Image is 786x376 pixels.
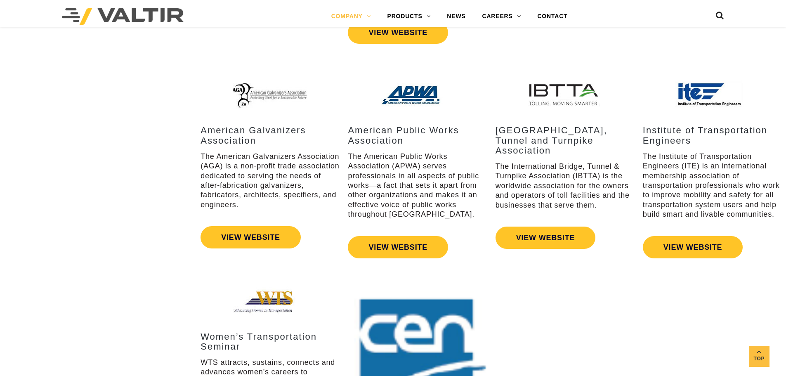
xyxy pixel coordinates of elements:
a: VIEW WEBSITE [348,21,448,44]
img: Valtir [62,8,184,25]
a: VIEW WEBSITE [496,227,596,249]
p: The American Public Works Association (APWA) serves professionals in all aspects of public works—... [348,152,487,220]
a: COMPANY [323,8,379,25]
a: VIEW WEBSITE [201,226,301,248]
h3: [GEOGRAPHIC_DATA], Tunnel and Turnpike Association [496,125,635,156]
a: PRODUCTS [379,8,439,25]
a: Top [749,346,769,367]
h3: American Public Works Association [348,125,487,145]
img: Assn_WTS [233,283,307,319]
span: Top [749,355,769,364]
a: VIEW WEBSITE [643,236,743,258]
a: NEWS [439,8,474,25]
img: Assn_AGA [233,77,307,113]
p: The International Bridge, Tunnel & Turnpike Association (IBTTA) is the worldwide association for ... [496,162,635,210]
img: Assn_APWA [380,77,455,113]
a: CAREERS [474,8,529,25]
img: Assn_ITE [675,77,750,113]
h3: Institute of Transportation Engineers [643,125,782,145]
p: The Institute of Transportation Engineers (ITE) is an international membership association of tra... [643,152,782,220]
p: The American Galvanizers Association (AGA) is a non-profit trade association dedicated to serving... [201,152,340,210]
h3: American Galvanizers Association [201,125,340,145]
a: CONTACT [529,8,576,25]
a: VIEW WEBSITE [348,236,448,258]
h3: Women’s Transportation Seminar [201,332,340,352]
img: Assn_IBTTA [528,77,602,113]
